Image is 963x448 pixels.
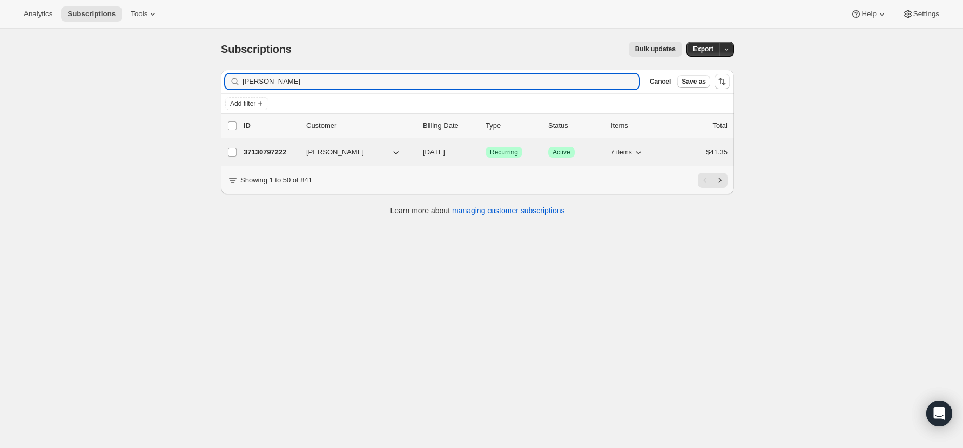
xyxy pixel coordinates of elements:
[131,10,147,18] span: Tools
[68,10,116,18] span: Subscriptions
[635,45,676,53] span: Bulk updates
[230,99,255,108] span: Add filter
[423,148,445,156] span: [DATE]
[682,77,706,86] span: Save as
[486,120,540,131] div: Type
[452,206,565,215] a: managing customer subscriptions
[225,97,268,110] button: Add filter
[611,145,644,160] button: 7 items
[243,74,639,89] input: Filter subscribers
[490,148,518,157] span: Recurring
[24,10,52,18] span: Analytics
[244,120,298,131] p: ID
[686,42,720,57] button: Export
[306,147,364,158] span: [PERSON_NAME]
[124,6,165,22] button: Tools
[706,148,728,156] span: $41.35
[698,173,728,188] nav: Pagination
[645,75,675,88] button: Cancel
[629,42,682,57] button: Bulk updates
[650,77,671,86] span: Cancel
[677,75,710,88] button: Save as
[61,6,122,22] button: Subscriptions
[693,45,713,53] span: Export
[913,10,939,18] span: Settings
[423,120,477,131] p: Billing Date
[244,120,728,131] div: IDCustomerBilling DateTypeStatusItemsTotal
[844,6,893,22] button: Help
[926,401,952,426] div: Open Intercom Messenger
[712,173,728,188] button: Next
[390,205,565,216] p: Learn more about
[244,147,298,158] p: 37130797222
[715,74,730,89] button: Sort the results
[896,6,946,22] button: Settings
[244,145,728,160] div: 37130797222[PERSON_NAME][DATE]SuccessRecurringSuccessActive7 items$41.35
[861,10,876,18] span: Help
[611,148,632,157] span: 7 items
[300,144,408,161] button: [PERSON_NAME]
[553,148,570,157] span: Active
[611,120,665,131] div: Items
[306,120,414,131] p: Customer
[221,43,292,55] span: Subscriptions
[240,175,312,186] p: Showing 1 to 50 of 841
[17,6,59,22] button: Analytics
[548,120,602,131] p: Status
[713,120,728,131] p: Total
